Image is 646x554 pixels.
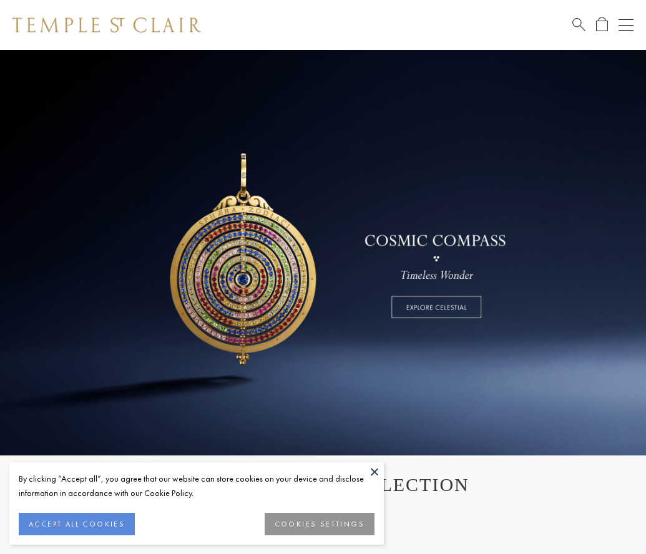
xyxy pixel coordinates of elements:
[19,472,374,500] div: By clicking “Accept all”, you agree that our website can store cookies on your device and disclos...
[12,17,201,32] img: Temple St. Clair
[596,17,608,32] a: Open Shopping Bag
[572,17,585,32] a: Search
[265,513,374,535] button: COOKIES SETTINGS
[19,513,135,535] button: ACCEPT ALL COOKIES
[619,17,634,32] button: Open navigation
